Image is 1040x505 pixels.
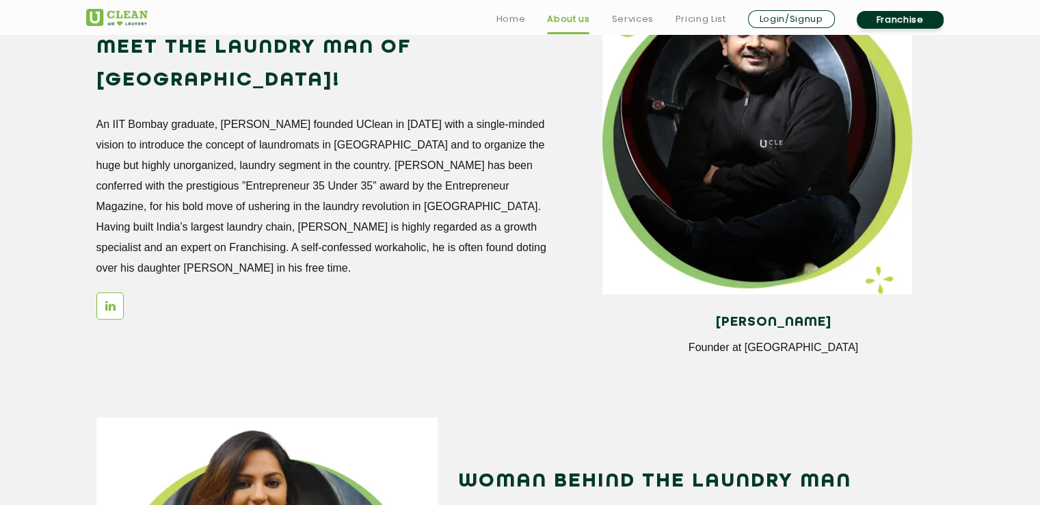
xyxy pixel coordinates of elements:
a: Home [496,11,526,27]
img: UClean Laundry and Dry Cleaning [86,9,148,26]
a: Services [611,11,653,27]
a: About us [547,11,589,27]
h2: WOMAN BEHIND THE LAUNDRY MAN [458,465,910,498]
p: Founder at [GEOGRAPHIC_DATA] [613,341,933,354]
h4: [PERSON_NAME] [613,315,933,330]
a: Franchise [857,11,944,29]
p: An IIT Bombay graduate, [PERSON_NAME] founded UClean in [DATE] with a single-minded vision to int... [96,114,548,279]
h2: Meet the Laundry Man of [GEOGRAPHIC_DATA]! [96,31,548,97]
a: Pricing List [676,11,726,27]
a: Login/Signup [748,10,835,28]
